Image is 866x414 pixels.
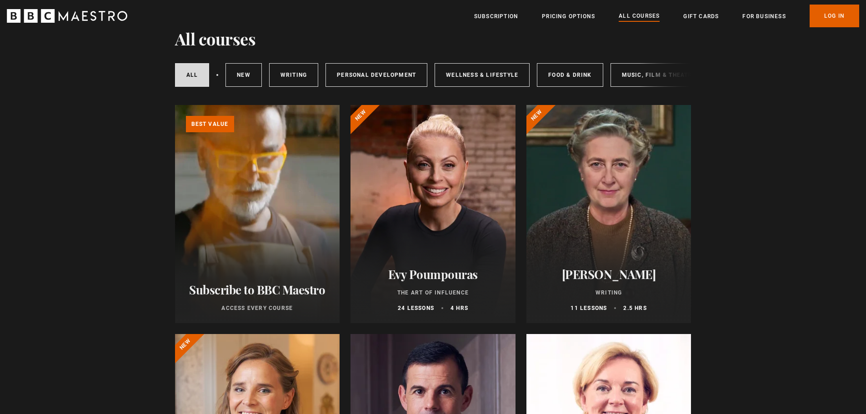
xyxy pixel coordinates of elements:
[398,304,434,312] p: 24 lessons
[542,12,595,21] a: Pricing Options
[7,9,127,23] svg: BBC Maestro
[537,289,681,297] p: Writing
[225,63,262,87] a: New
[474,5,859,27] nav: Primary
[526,105,691,323] a: [PERSON_NAME] Writing 11 lessons 2.5 hrs New
[451,304,468,312] p: 4 hrs
[623,304,646,312] p: 2.5 hrs
[435,63,530,87] a: Wellness & Lifestyle
[611,63,707,87] a: Music, Film & Theatre
[269,63,318,87] a: Writing
[619,11,660,21] a: All Courses
[175,63,210,87] a: All
[350,105,516,323] a: Evy Poumpouras The Art of Influence 24 lessons 4 hrs New
[537,63,603,87] a: Food & Drink
[537,267,681,281] h2: [PERSON_NAME]
[175,29,256,48] h1: All courses
[474,12,518,21] a: Subscription
[325,63,427,87] a: Personal Development
[742,12,786,21] a: For business
[361,289,505,297] p: The Art of Influence
[361,267,505,281] h2: Evy Poumpouras
[810,5,859,27] a: Log In
[186,116,234,132] p: Best value
[571,304,607,312] p: 11 lessons
[683,12,719,21] a: Gift Cards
